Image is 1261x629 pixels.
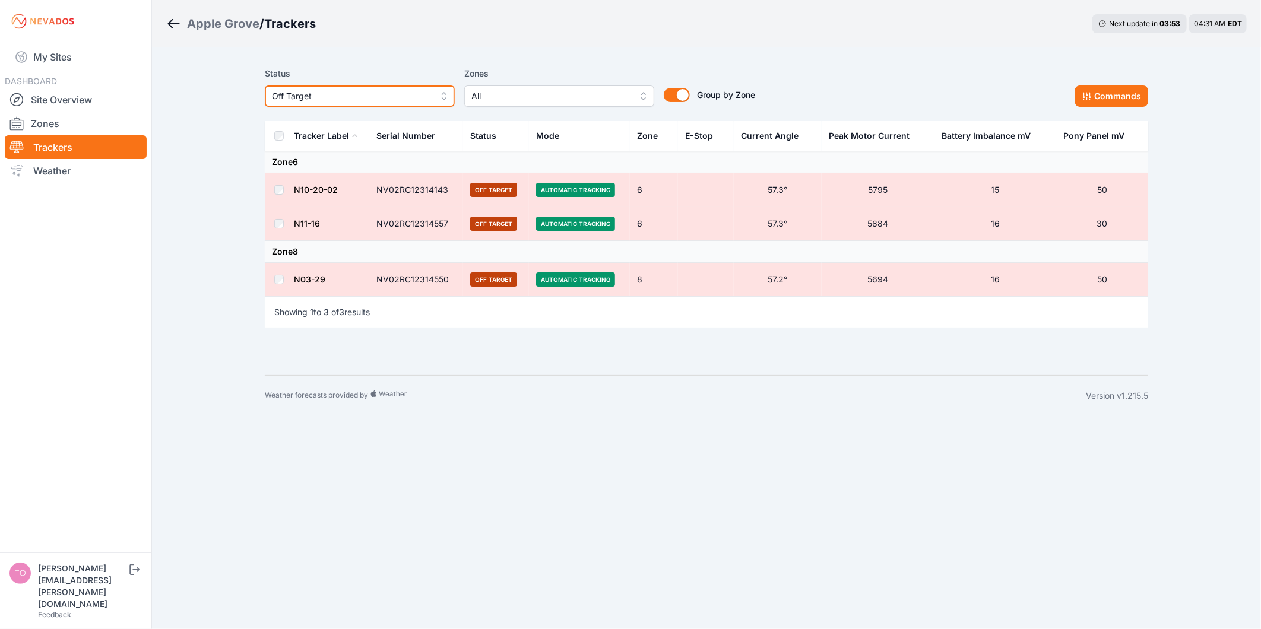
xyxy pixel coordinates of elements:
[294,185,338,195] a: N10-20-02
[274,306,370,318] p: Showing to of results
[1075,85,1148,107] button: Commands
[272,89,431,103] span: Off Target
[536,217,615,231] span: Automatic Tracking
[464,66,654,81] label: Zones
[822,263,934,297] td: 5694
[294,130,349,142] div: Tracker Label
[734,207,822,241] td: 57.3°
[9,12,76,31] img: Nevados
[536,130,559,142] div: Mode
[536,272,615,287] span: Automatic Tracking
[369,173,463,207] td: NV02RC12314143
[1056,263,1148,297] td: 50
[5,76,57,86] span: DASHBOARD
[310,307,313,317] span: 1
[9,563,31,584] img: tomasz.barcz@energix-group.com
[38,563,127,610] div: [PERSON_NAME][EMAIL_ADDRESS][PERSON_NAME][DOMAIN_NAME]
[369,207,463,241] td: NV02RC12314557
[741,130,799,142] div: Current Angle
[470,217,517,231] span: Off Target
[685,122,723,150] button: E-Stop
[5,112,147,135] a: Zones
[1109,19,1158,28] span: Next update in
[942,122,1040,150] button: Battery Imbalance mV
[697,90,755,100] span: Group by Zone
[1056,207,1148,241] td: 30
[294,274,325,284] a: N03-29
[630,263,678,297] td: 8
[5,43,147,71] a: My Sites
[741,122,808,150] button: Current Angle
[265,241,1148,263] td: Zone 8
[934,263,1056,297] td: 16
[339,307,344,317] span: 3
[934,173,1056,207] td: 15
[942,130,1031,142] div: Battery Imbalance mV
[1086,390,1148,402] div: Version v1.215.5
[536,122,569,150] button: Mode
[470,183,517,197] span: Off Target
[1063,130,1124,142] div: Pony Panel mV
[376,130,435,142] div: Serial Number
[265,390,1086,402] div: Weather forecasts provided by
[265,151,1148,173] td: Zone 6
[369,263,463,297] td: NV02RC12314550
[324,307,329,317] span: 3
[829,122,919,150] button: Peak Motor Current
[294,122,359,150] button: Tracker Label
[166,8,316,39] nav: Breadcrumb
[187,15,259,32] a: Apple Grove
[637,130,658,142] div: Zone
[5,88,147,112] a: Site Overview
[470,272,517,287] span: Off Target
[464,85,654,107] button: All
[1063,122,1134,150] button: Pony Panel mV
[470,122,506,150] button: Status
[637,122,667,150] button: Zone
[471,89,630,103] span: All
[376,122,445,150] button: Serial Number
[685,130,713,142] div: E-Stop
[1194,19,1225,28] span: 04:31 AM
[829,130,910,142] div: Peak Motor Current
[5,135,147,159] a: Trackers
[822,173,934,207] td: 5795
[630,207,678,241] td: 6
[734,173,822,207] td: 57.3°
[294,218,320,228] a: N11-16
[734,263,822,297] td: 57.2°
[264,15,316,32] h3: Trackers
[470,130,496,142] div: Status
[38,610,71,619] a: Feedback
[934,207,1056,241] td: 16
[265,85,455,107] button: Off Target
[5,159,147,183] a: Weather
[265,66,455,81] label: Status
[259,15,264,32] span: /
[1228,19,1242,28] span: EDT
[536,183,615,197] span: Automatic Tracking
[822,207,934,241] td: 5884
[1159,19,1181,28] div: 03 : 53
[1056,173,1148,207] td: 50
[630,173,678,207] td: 6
